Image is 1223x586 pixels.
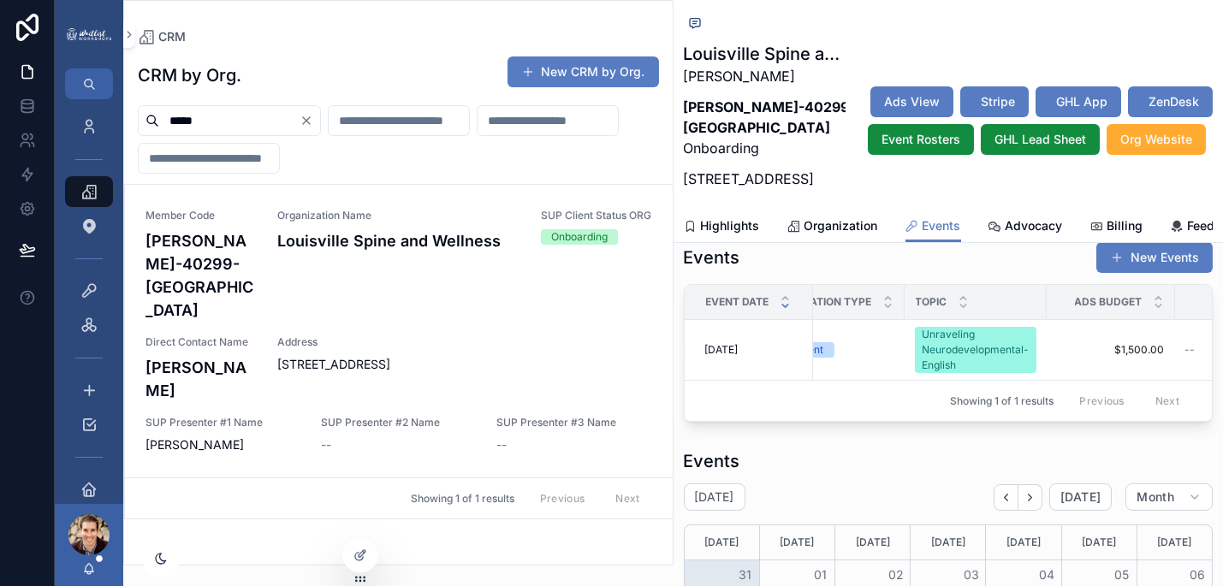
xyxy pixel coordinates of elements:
[1036,565,1057,585] button: 04
[411,492,514,506] span: Showing 1 of 1 results
[735,565,756,585] button: 31
[277,356,652,373] span: [STREET_ADDRESS]
[764,295,872,309] span: Presentation Type
[988,210,1063,245] a: Advocacy
[695,488,734,506] h2: [DATE]
[1137,489,1174,505] span: Month
[960,86,1029,117] button: Stripe
[684,98,856,136] strong: [PERSON_NAME]-40299-[GEOGRAPHIC_DATA]
[1036,86,1121,117] button: GHL App
[981,93,1015,110] span: Stripe
[988,525,1058,559] div: [DATE]
[981,124,1100,155] button: GHL Lead Sheet
[810,565,831,585] button: 01
[763,525,832,559] div: [DATE]
[1128,86,1213,117] button: ZenDesk
[145,209,257,222] span: Member Code
[684,246,740,269] h1: Events
[763,342,894,358] a: Live Event
[138,63,241,87] h1: CRM by Org.
[1112,565,1132,585] button: 05
[804,217,878,234] span: Organization
[922,327,1029,373] div: Unraveling Neurodevelopmental-English
[1056,93,1107,110] span: GHL App
[145,436,300,453] span: [PERSON_NAME]
[541,209,652,222] span: SUP Client Status ORG
[787,210,878,245] a: Organization
[1107,124,1206,155] button: Org Website
[882,131,960,148] span: Event Rosters
[868,124,974,155] button: Event Rosters
[1140,525,1209,559] div: [DATE]
[838,525,907,559] div: [DATE]
[145,416,300,429] span: SUP Presenter #1 Name
[277,229,520,252] h4: Louisville Spine and Wellness
[496,416,651,429] span: SUP Presenter #3 Name
[961,565,982,585] button: 03
[145,229,257,322] h4: [PERSON_NAME]-40299-[GEOGRAPHIC_DATA]
[705,343,739,357] span: [DATE]
[706,295,769,309] span: Event Date
[1185,343,1196,357] span: --
[55,99,123,504] div: scrollable content
[1125,483,1213,511] button: Month
[905,210,961,243] a: Events
[994,484,1018,511] button: Back
[145,335,257,349] span: Direct Contact Name
[551,229,608,245] div: Onboarding
[1049,483,1112,511] button: [DATE]
[1006,217,1063,234] span: Advocacy
[684,449,740,473] h1: Events
[1075,295,1143,309] span: Ads Budget
[1096,242,1213,273] button: New Events
[1065,525,1134,559] div: [DATE]
[701,217,760,234] span: Highlights
[994,131,1086,148] span: GHL Lead Sheet
[950,394,1054,408] span: Showing 1 of 1 results
[684,210,760,245] a: Highlights
[923,217,961,234] span: Events
[300,114,320,127] button: Clear
[321,436,331,453] span: --
[1018,484,1042,511] button: Next
[684,169,846,189] p: [STREET_ADDRESS]
[158,28,186,45] span: CRM
[886,565,906,585] button: 02
[1120,131,1192,148] span: Org Website
[65,27,113,43] img: App logo
[705,343,803,357] a: [DATE]
[1149,93,1199,110] span: ZenDesk
[684,97,846,158] p: Onboarding
[145,356,257,402] h4: [PERSON_NAME]
[913,525,983,559] div: [DATE]
[508,56,659,87] button: New CRM by Org.
[916,295,947,309] span: Topic
[870,86,953,117] button: Ads View
[1187,565,1208,585] button: 06
[1060,489,1101,505] span: [DATE]
[684,42,846,66] h1: Louisville Spine and Wellness
[1057,343,1165,357] a: $1,500.00
[277,209,520,222] span: Organization Name
[496,436,507,453] span: --
[1107,217,1143,234] span: Billing
[125,185,673,477] a: Member Code[PERSON_NAME]-40299-[GEOGRAPHIC_DATA]Organization NameLouisville Spine and WellnessSUP...
[321,416,476,429] span: SUP Presenter #2 Name
[915,327,1036,373] a: Unraveling Neurodevelopmental-English
[1090,210,1143,245] a: Billing
[884,93,940,110] span: Ads View
[277,335,652,349] span: Address
[138,28,186,45] a: CRM
[684,66,846,86] p: [PERSON_NAME]
[687,525,757,559] div: [DATE]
